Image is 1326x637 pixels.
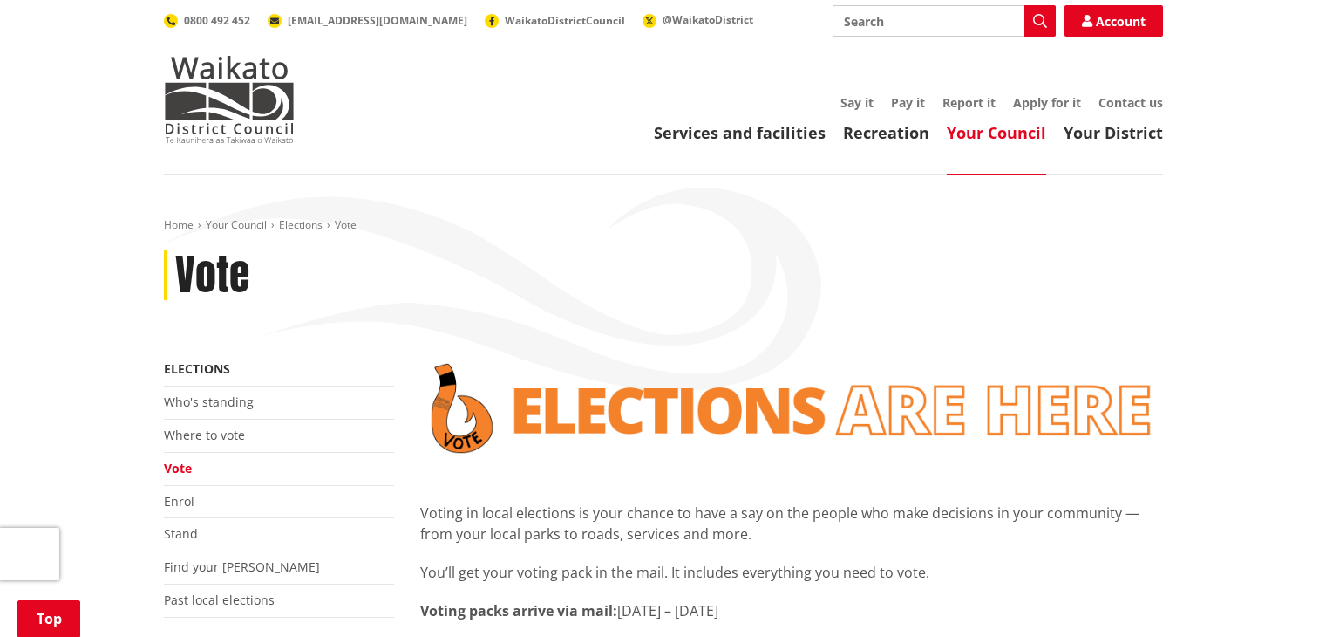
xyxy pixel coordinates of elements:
span: @WaikatoDistrict [663,12,753,27]
strong: Voting packs arrive via mail: [420,601,617,620]
a: Vote [164,460,192,476]
span: [EMAIL_ADDRESS][DOMAIN_NAME] [288,13,467,28]
a: Who's standing [164,394,254,410]
a: [EMAIL_ADDRESS][DOMAIN_NAME] [268,13,467,28]
span: WaikatoDistrictCouncil [505,13,625,28]
a: Contact us [1098,94,1163,111]
a: Your Council [947,122,1046,143]
a: Where to vote [164,427,245,443]
a: Apply for it [1013,94,1081,111]
a: Say it [840,94,874,111]
a: Past local elections [164,592,275,608]
a: Elections [279,217,323,232]
p: [DATE] – [DATE] [420,600,1163,621]
a: Report it [942,94,996,111]
a: Your Council [206,217,267,232]
a: WaikatoDistrictCouncil [485,13,625,28]
a: Elections [164,360,230,377]
a: Stand [164,525,198,542]
a: Pay it [891,94,925,111]
input: Search input [833,5,1056,37]
a: Top [17,600,80,637]
a: Account [1064,5,1163,37]
a: @WaikatoDistrict [643,12,753,27]
a: Enrol [164,493,194,510]
a: 0800 492 452 [164,13,250,28]
a: Recreation [843,122,929,143]
nav: breadcrumb [164,218,1163,233]
p: You’ll get your voting pack in the mail. It includes everything you need to vote. [420,562,1163,583]
a: Home [164,217,194,232]
a: Services and facilities [654,122,826,143]
img: Vote banner transparent [420,353,1163,464]
a: Your District [1064,122,1163,143]
img: Waikato District Council - Te Kaunihera aa Takiwaa o Waikato [164,56,295,143]
a: Find your [PERSON_NAME] [164,558,320,575]
p: Voting in local elections is your chance to have a say on the people who make decisions in your c... [420,503,1163,545]
span: 0800 492 452 [184,13,250,28]
h1: Vote [175,250,249,301]
span: Vote [335,217,357,232]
